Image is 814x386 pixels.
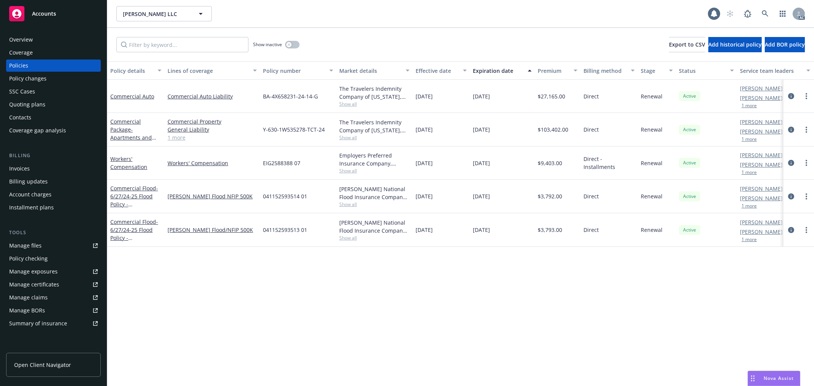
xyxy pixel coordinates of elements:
[110,118,152,149] a: Commercial Package
[416,92,433,100] span: [DATE]
[339,85,409,101] div: The Travelers Indemnity Company of [US_STATE], Travelers Insurance
[339,185,409,201] div: [PERSON_NAME] National Flood Insurance Company, [PERSON_NAME] Flood
[168,125,257,133] a: General Liability
[741,170,757,175] button: 1 more
[9,317,67,330] div: Summary of insurance
[260,61,336,80] button: Policy number
[339,67,401,75] div: Market details
[110,185,158,224] span: - 6/27/24-25 Flood Policy -[GEOGRAPHIC_DATA] 1
[641,67,664,75] div: Stage
[740,127,783,135] a: [PERSON_NAME]
[168,67,248,75] div: Lines of coverage
[263,192,307,200] span: 041152593514 01
[748,371,758,386] div: Drag to move
[6,98,101,111] a: Quoting plans
[740,194,783,202] a: [PERSON_NAME]
[740,228,783,236] a: [PERSON_NAME]
[758,6,773,21] a: Search
[470,61,535,80] button: Expiration date
[641,159,662,167] span: Renewal
[9,240,42,252] div: Manage files
[116,37,248,52] input: Filter by keyword...
[708,41,762,48] span: Add historical policy
[110,67,153,75] div: Policy details
[740,6,755,21] a: Report a Bug
[682,227,697,233] span: Active
[9,265,58,278] div: Manage exposures
[14,361,71,369] span: Open Client Navigator
[9,72,47,85] div: Policy changes
[538,159,562,167] span: $9,403.00
[802,125,811,134] a: more
[263,159,300,167] span: EIG2588388 07
[473,92,490,100] span: [DATE]
[584,192,599,200] span: Direct
[110,155,147,170] a: Workers' Compensation
[708,37,762,52] button: Add historical policy
[168,159,257,167] a: Workers' Compensation
[6,47,101,59] a: Coverage
[9,47,33,59] div: Coverage
[263,92,318,100] span: BA-4X658231-24-14-G
[641,192,662,200] span: Renewal
[339,201,409,207] span: Show all
[669,41,705,48] span: Export to CSV
[787,92,796,101] a: circleInformation
[9,304,45,317] div: Manage BORs
[682,93,697,100] span: Active
[6,201,101,214] a: Installment plans
[164,61,260,80] button: Lines of coverage
[6,304,101,317] a: Manage BORs
[6,175,101,188] a: Billing updates
[538,226,562,234] span: $3,793.00
[740,67,802,75] div: Service team leaders
[538,125,568,133] span: $103,402.00
[9,60,28,72] div: Policies
[9,278,59,291] div: Manage certificates
[6,152,101,159] div: Billing
[168,226,257,234] a: [PERSON_NAME] Flood/NFIP 500K
[802,225,811,235] a: more
[9,124,66,137] div: Coverage gap analysis
[722,6,738,21] a: Start snowing
[9,98,45,111] div: Quoting plans
[263,67,325,75] div: Policy number
[168,192,257,200] a: [PERSON_NAME] Flood NFIP 500K
[641,226,662,234] span: Renewal
[339,151,409,167] div: Employers Preferred Insurance Company, Employers Insurance Group
[584,226,599,234] span: Direct
[538,192,562,200] span: $3,792.00
[116,6,212,21] button: [PERSON_NAME] LLC
[416,226,433,234] span: [DATE]
[9,253,48,265] div: Policy checking
[584,125,599,133] span: Direct
[682,193,697,200] span: Active
[6,265,101,278] a: Manage exposures
[9,188,52,201] div: Account charges
[740,185,783,193] a: [PERSON_NAME]
[263,125,325,133] span: Y-630-1W535278-TCT-24
[32,11,56,17] span: Accounts
[110,126,156,149] span: - Apartments and Office bldgs
[641,92,662,100] span: Renewal
[339,235,409,241] span: Show all
[787,158,796,167] a: circleInformation
[765,41,805,48] span: Add BOR policy
[584,67,626,75] div: Billing method
[787,225,796,235] a: circleInformation
[336,61,413,80] button: Market details
[638,61,676,80] button: Stage
[253,41,282,48] span: Show inactive
[107,61,164,80] button: Policy details
[339,101,409,107] span: Show all
[473,67,523,75] div: Expiration date
[110,218,158,257] span: - 6/27/24-25 Flood Policy -[GEOGRAPHIC_DATA] 2
[580,61,638,80] button: Billing method
[6,60,101,72] a: Policies
[6,229,101,236] div: Tools
[764,375,794,381] span: Nova Assist
[737,61,813,80] button: Service team leaders
[802,192,811,201] a: more
[473,125,490,133] span: [DATE]
[473,192,490,200] span: [DATE]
